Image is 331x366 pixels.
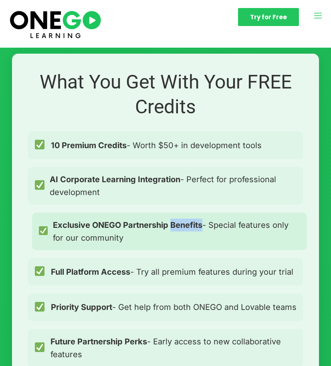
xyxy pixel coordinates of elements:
[53,219,301,244] span: - Special features only for our community
[35,266,44,276] img: ✅
[313,11,323,23] button: open-menu
[51,139,262,152] span: - Worth $50+ in development tools
[51,302,112,312] strong: Priority Support
[51,141,127,150] strong: 10 Premium Credits
[50,173,297,199] span: - Perfect for professional development
[35,342,44,352] img: ✅
[39,226,48,235] img: ✅
[51,301,297,314] span: - Get help from both ONEGO and Lovable teams
[238,8,299,26] a: Try for Free
[35,140,44,149] img: ✅
[51,265,293,278] span: - Try all premium features during your trial
[35,302,44,312] img: ✅
[50,337,147,346] strong: Future Partnership Perks
[53,220,202,230] strong: Exclusive ONEGO Partnership Benefits
[250,14,287,20] span: Try for Free
[51,267,130,277] strong: Full Platform Access
[50,175,180,184] strong: AI Corporate Learning Integration
[35,180,44,190] img: ✅
[28,70,303,120] h2: What You Get With Your FREE Credits
[50,335,297,361] span: - Early access to new collaborative features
